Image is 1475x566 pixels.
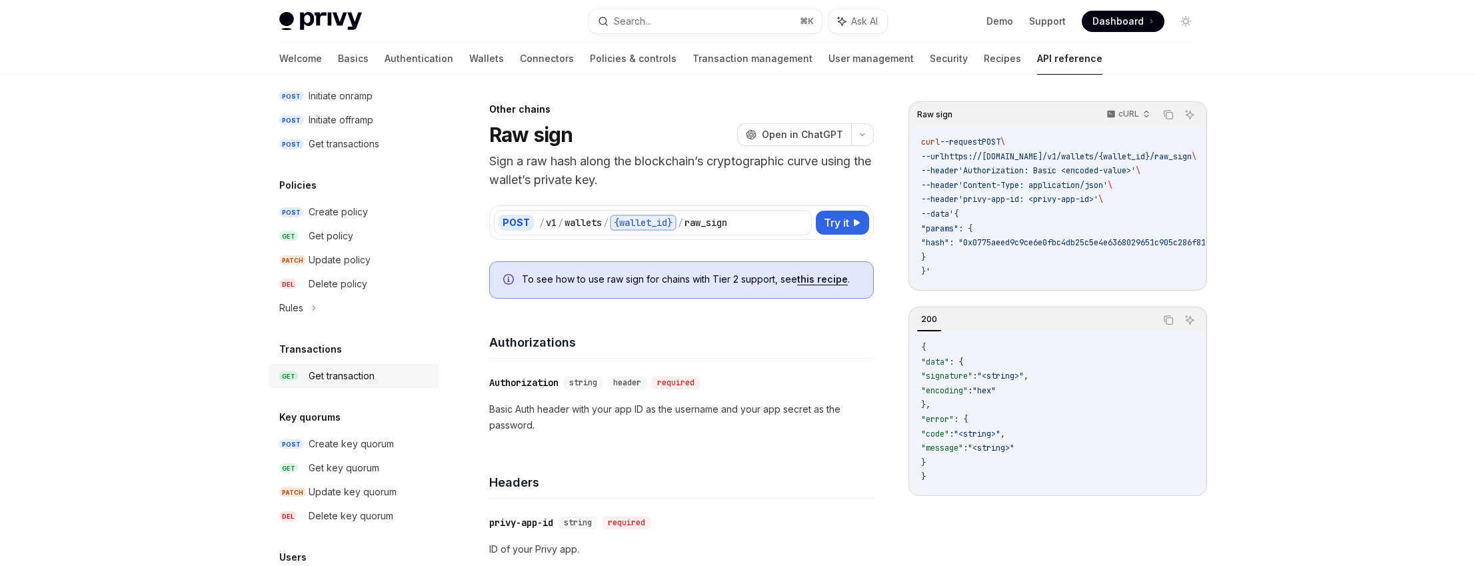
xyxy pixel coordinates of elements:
[309,204,368,220] div: Create policy
[921,429,949,439] span: "code"
[309,252,371,268] div: Update policy
[603,516,651,529] div: required
[1118,109,1139,119] p: cURL
[489,473,874,491] h4: Headers
[949,429,954,439] span: :
[309,112,373,128] div: Initiate offramp
[828,43,914,75] a: User management
[977,371,1024,381] span: "<string>"
[1160,311,1177,329] button: Copy the contents from the code block
[1181,106,1198,123] button: Ask AI
[921,266,930,277] span: }'
[489,333,874,351] h4: Authorizations
[921,165,958,176] span: --header
[279,300,303,316] div: Rules
[972,385,996,396] span: "hex"
[309,460,379,476] div: Get key quorum
[921,371,972,381] span: "signature"
[921,357,949,367] span: "data"
[968,443,1014,453] span: "<string>"
[921,194,958,205] span: --header
[921,237,1276,248] span: "hash": "0x0775aeed9c9ce6e0fbc4db25c5e4e6368029651c905c286f813126a09025a21e"
[522,273,860,286] span: To see how to use raw sign for chains with Tier 2 support, see .
[921,399,930,410] span: },
[1136,165,1140,176] span: \
[565,216,602,229] div: wallets
[824,215,849,231] span: Try it
[279,341,342,357] h5: Transactions
[921,252,926,263] span: }
[269,504,439,528] a: DELDelete key quorum
[921,457,926,468] span: }
[489,103,874,116] div: Other chains
[489,541,874,557] p: ID of your Privy app.
[269,200,439,224] a: POSTCreate policy
[1108,180,1112,191] span: \
[685,216,727,229] div: raw_sign
[338,43,369,75] a: Basics
[269,248,439,272] a: PATCHUpdate policy
[921,223,972,234] span: "params": {
[489,516,553,529] div: privy-app-id
[309,436,394,452] div: Create key quorum
[816,211,869,235] button: Try it
[610,215,677,231] div: {wallet_id}
[590,43,677,75] a: Policies & controls
[982,137,1000,147] span: POST
[279,511,297,521] span: DEL
[539,216,545,229] div: /
[921,137,940,147] span: curl
[986,15,1013,28] a: Demo
[309,228,353,244] div: Get policy
[968,385,972,396] span: :
[958,194,1098,205] span: 'privy-app-id: <privy-app-id>'
[269,480,439,504] a: PATCHUpdate key quorum
[279,279,297,289] span: DEL
[1160,106,1177,123] button: Copy the contents from the code block
[1029,15,1066,28] a: Support
[828,9,887,33] button: Ask AI
[678,216,683,229] div: /
[954,429,1000,439] span: "<string>"
[279,12,362,31] img: light logo
[940,137,982,147] span: --request
[564,517,592,528] span: string
[499,215,534,231] div: POST
[1037,43,1102,75] a: API reference
[958,180,1108,191] span: 'Content-Type: application/json'
[279,177,317,193] h5: Policies
[279,115,303,125] span: POST
[1092,15,1144,28] span: Dashboard
[546,216,557,229] div: v1
[279,463,298,473] span: GET
[921,471,926,482] span: }
[269,272,439,296] a: DELDelete policy
[489,376,559,389] div: Authorization
[1181,311,1198,329] button: Ask AI
[309,508,393,524] div: Delete key quorum
[1098,194,1103,205] span: \
[1000,429,1005,439] span: ,
[269,224,439,248] a: GETGet policy
[279,371,298,381] span: GET
[279,487,306,497] span: PATCH
[949,209,958,219] span: '{
[963,443,968,453] span: :
[309,88,373,104] div: Initiate onramp
[944,151,1192,162] span: https://[DOMAIN_NAME]/v1/wallets/{wallet_id}/raw_sign
[569,377,597,388] span: string
[269,456,439,480] a: GETGet key quorum
[558,216,563,229] div: /
[614,13,651,29] div: Search...
[1024,371,1028,381] span: ,
[279,255,306,265] span: PATCH
[972,371,977,381] span: :
[652,376,700,389] div: required
[1099,103,1156,126] button: cURL
[503,274,517,287] svg: Info
[279,439,303,449] span: POST
[737,123,851,146] button: Open in ChatGPT
[851,15,878,28] span: Ask AI
[489,123,573,147] h1: Raw sign
[917,311,941,327] div: 200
